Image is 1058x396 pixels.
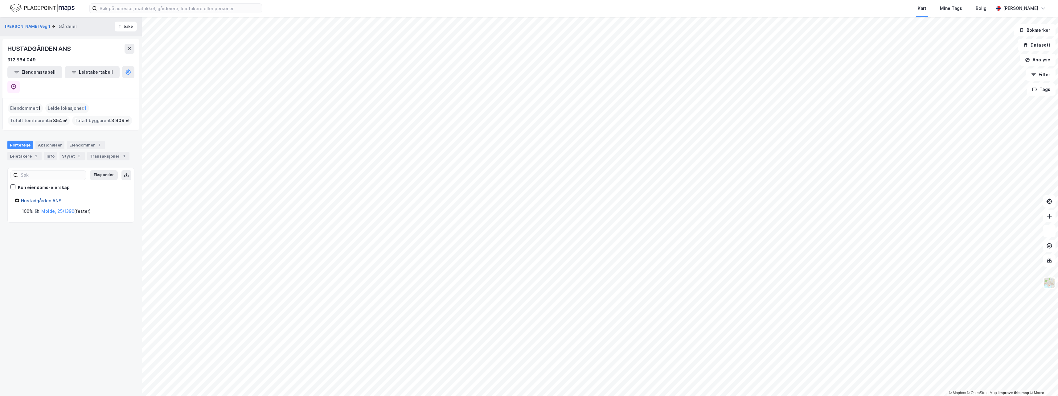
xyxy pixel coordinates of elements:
[5,23,51,30] button: [PERSON_NAME] Veg 1
[1044,277,1055,289] img: Z
[87,152,129,160] div: Transaksjoner
[1003,5,1038,12] div: [PERSON_NAME]
[1027,366,1058,396] iframe: Chat Widget
[44,152,57,160] div: Info
[940,5,962,12] div: Mine Tags
[45,103,89,113] div: Leide lokasjoner :
[7,66,62,78] button: Eiendomstabell
[1014,24,1056,36] button: Bokmerker
[7,56,36,64] div: 912 864 049
[97,4,262,13] input: Søk på adresse, matrikkel, gårdeiere, leietakere eller personer
[115,22,137,31] button: Tilbake
[7,152,42,160] div: Leietakere
[1027,366,1058,396] div: Kontrollprogram for chat
[7,141,33,149] div: Portefølje
[41,208,74,214] a: Molde, 25/1390
[8,116,70,126] div: Totalt tomteareal :
[1018,39,1056,51] button: Datasett
[59,152,85,160] div: Styret
[90,170,118,180] button: Ekspander
[96,142,102,148] div: 1
[84,105,87,112] span: 1
[41,208,91,215] div: ( fester )
[1027,83,1056,96] button: Tags
[976,5,986,12] div: Bolig
[67,141,105,149] div: Eiendommer
[21,198,61,203] a: Hustadgården ANS
[38,105,40,112] span: 1
[7,44,72,54] div: HUSTADGÅRDEN ANS
[59,23,77,30] div: Gårdeier
[121,153,127,159] div: 1
[111,117,130,124] span: 3 909 ㎡
[8,103,43,113] div: Eiendommer :
[33,153,39,159] div: 2
[949,391,966,395] a: Mapbox
[967,391,997,395] a: OpenStreetMap
[1020,54,1056,66] button: Analyse
[10,3,75,14] img: logo.f888ab2527a4732fd821a326f86c7f29.svg
[65,66,120,78] button: Leietakertabell
[22,208,33,215] div: 100%
[1026,68,1056,81] button: Filter
[76,153,82,159] div: 3
[18,184,70,191] div: Kun eiendoms-eierskap
[918,5,926,12] div: Kart
[18,171,86,180] input: Søk
[35,141,64,149] div: Aksjonærer
[72,116,132,126] div: Totalt byggareal :
[999,391,1029,395] a: Improve this map
[49,117,67,124] span: 5 854 ㎡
